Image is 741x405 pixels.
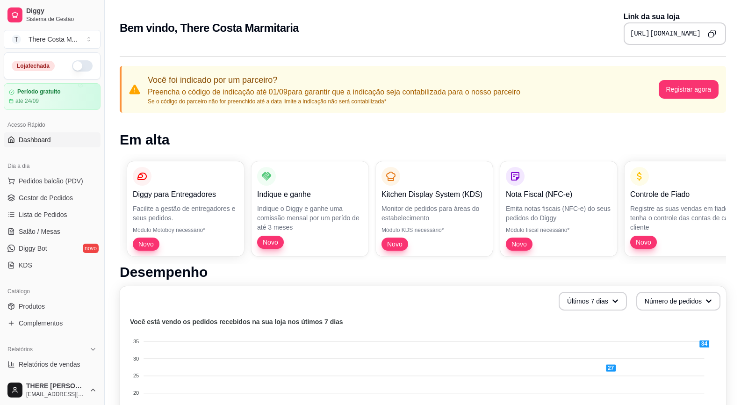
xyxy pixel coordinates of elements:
[15,97,39,105] article: até 24/09
[135,239,158,249] span: Novo
[506,189,612,200] p: Nota Fiscal (NFC-e)
[4,379,101,401] button: THERE [PERSON_NAME][EMAIL_ADDRESS][DOMAIN_NAME]
[506,226,612,234] p: Módulo fiscal necessário*
[632,238,655,247] span: Novo
[17,88,61,95] article: Período gratuito
[26,382,86,391] span: THERE [PERSON_NAME]
[29,35,77,44] div: There Costa M ...
[259,238,282,247] span: Novo
[630,29,701,38] pre: [URL][DOMAIN_NAME]
[383,239,406,249] span: Novo
[500,161,617,256] button: Nota Fiscal (NFC-e)Emita notas fiscais (NFC-e) do seus pedidos do DiggyMódulo fiscal necessário*Novo
[4,299,101,314] a: Produtos
[4,241,101,256] a: Diggy Botnovo
[19,244,47,253] span: Diggy Bot
[381,226,487,234] p: Módulo KDS necessário*
[127,161,244,256] button: Diggy para EntregadoresFacilite a gestão de entregadores e seus pedidos.Módulo Motoboy necessário...
[4,258,101,273] a: KDS
[257,189,363,200] p: Indique e ganhe
[252,161,368,256] button: Indique e ganheIndique o Diggy e ganhe uma comissão mensal por um perído de até 3 mesesNovo
[19,260,32,270] span: KDS
[376,161,493,256] button: Kitchen Display System (KDS)Monitor de pedidos para áreas do estabelecimentoMódulo KDS necessário...
[148,87,520,98] p: Preencha o código de indicação até 01/09 para garantir que a indicação seja contabilizada para o ...
[559,292,627,311] button: Últimos 7 dias
[19,176,83,186] span: Pedidos balcão (PDV)
[19,318,63,328] span: Complementos
[133,189,238,200] p: Diggy para Entregadores
[120,264,726,281] h1: Desempenho
[133,390,139,396] tspan: 20
[630,189,736,200] p: Controle de Fiado
[19,193,73,202] span: Gestor de Pedidos
[12,61,55,71] div: Loja fechada
[133,204,238,223] p: Facilite a gestão de entregadores e seus pedidos.
[19,302,45,311] span: Produtos
[508,239,531,249] span: Novo
[26,15,97,23] span: Sistema de Gestão
[19,135,51,145] span: Dashboard
[120,21,299,36] h2: Bem vindo, There Costa Marmitaria
[4,30,101,49] button: Select a team
[19,210,67,219] span: Lista de Pedidos
[133,356,139,362] tspan: 30
[148,73,520,87] p: Você foi indicado por um parceiro?
[506,204,612,223] p: Emita notas fiscais (NFC-e) do seus pedidos do Diggy
[381,189,487,200] p: Kitchen Display System (KDS)
[659,80,719,99] button: Registrar agora
[4,284,101,299] div: Catálogo
[26,391,86,398] span: [EMAIL_ADDRESS][DOMAIN_NAME]
[133,373,139,378] tspan: 25
[120,131,726,148] h1: Em alta
[705,26,719,41] button: Copy to clipboard
[4,224,101,239] a: Salão / Mesas
[26,7,97,15] span: Diggy
[4,117,101,132] div: Acesso Rápido
[257,204,363,232] p: Indique o Diggy e ganhe uma comissão mensal por um perído de até 3 meses
[4,316,101,331] a: Complementos
[4,83,101,110] a: Período gratuitoaté 24/09
[19,360,80,369] span: Relatórios de vendas
[12,35,21,44] span: T
[7,346,33,353] span: Relatórios
[4,159,101,174] div: Dia a dia
[72,60,93,72] button: Alterar Status
[4,4,101,26] a: DiggySistema de Gestão
[4,174,101,188] button: Pedidos balcão (PDV)
[630,204,736,232] p: Registre as suas vendas em fiado e tenha o controle das contas de cada cliente
[4,207,101,222] a: Lista de Pedidos
[381,204,487,223] p: Monitor de pedidos para áreas do estabelecimento
[624,11,726,22] p: Link da sua loja
[4,374,101,389] a: Relatório de clientes
[133,226,238,234] p: Módulo Motoboy necessário*
[133,339,139,344] tspan: 35
[19,227,60,236] span: Salão / Mesas
[4,357,101,372] a: Relatórios de vendas
[636,292,720,311] button: Número de pedidos
[4,190,101,205] a: Gestor de Pedidos
[148,98,520,105] p: Se o código do parceiro não for preenchido até a data limite a indicação não será contabilizada*
[130,318,343,325] text: Você está vendo os pedidos recebidos na sua loja nos útimos 7 dias
[4,132,101,147] a: Dashboard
